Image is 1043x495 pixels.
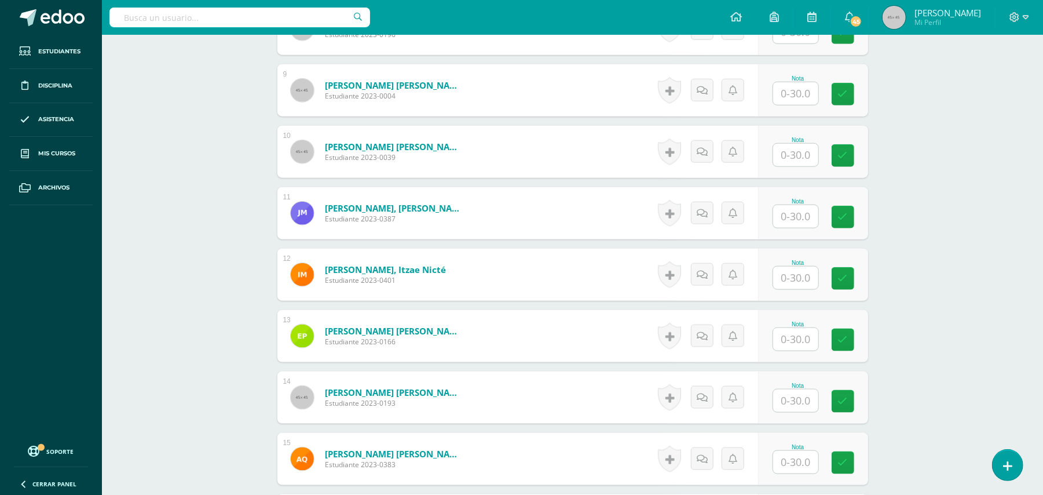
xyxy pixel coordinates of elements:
[38,81,72,90] span: Disciplina
[291,79,314,102] img: 45x45
[325,337,464,347] span: Estudiante 2023-0166
[773,198,824,205] div: Nota
[291,386,314,409] img: 45x45
[850,15,862,28] span: 45
[325,202,464,214] a: [PERSON_NAME], [PERSON_NAME]
[9,69,93,103] a: Disciplina
[325,141,464,152] a: [PERSON_NAME] [PERSON_NAME]
[9,35,93,69] a: Estudiantes
[773,328,818,351] input: 0-30.0
[773,75,824,82] div: Nota
[291,447,314,471] img: d7f3f06635d6344c77bbac931c861ffd.png
[325,214,464,224] span: Estudiante 2023-0387
[914,17,981,27] span: Mi Perfil
[883,6,906,29] img: 45x45
[38,149,75,158] span: Mis cursos
[291,140,314,163] img: 45x45
[325,448,464,460] a: [PERSON_NAME] [PERSON_NAME]
[325,91,464,101] span: Estudiante 2023-0004
[325,460,464,469] span: Estudiante 2023-0383
[325,79,464,91] a: [PERSON_NAME] [PERSON_NAME]
[291,325,314,348] img: c02b9537b943a3b5df110b4ee9c3ce1a.png
[773,390,818,412] input: 0-30.0
[9,137,93,171] a: Mis cursos
[325,152,464,162] span: Estudiante 2023-0039
[773,205,818,228] input: 0-30.0
[32,480,76,488] span: Cerrar panel
[325,264,446,275] a: [PERSON_NAME], Itzae Nicté
[773,451,818,474] input: 0-30.0
[773,444,824,450] div: Nota
[773,137,824,143] div: Nota
[47,447,74,456] span: Soporte
[38,47,80,56] span: Estudiantes
[109,8,370,27] input: Busca un usuario...
[9,103,93,137] a: Asistencia
[14,443,88,458] a: Soporte
[38,183,69,192] span: Archivos
[914,7,981,19] span: [PERSON_NAME]
[38,115,74,124] span: Asistencia
[773,82,818,105] input: 0-30.0
[773,267,818,289] input: 0-30.0
[325,387,464,398] a: [PERSON_NAME] [PERSON_NAME]
[325,398,464,408] span: Estudiante 2023-0193
[773,383,824,389] div: Nota
[773,260,824,266] div: Nota
[9,171,93,205] a: Archivos
[325,275,446,285] span: Estudiante 2023-0401
[325,325,464,337] a: [PERSON_NAME] [PERSON_NAME]
[291,263,314,286] img: 4a39d5d68dcef4d796f464ecd5e20c51.png
[291,202,314,225] img: 32215d72add37edaee061645b3ff1237.png
[773,321,824,327] div: Nota
[773,144,818,166] input: 0-30.0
